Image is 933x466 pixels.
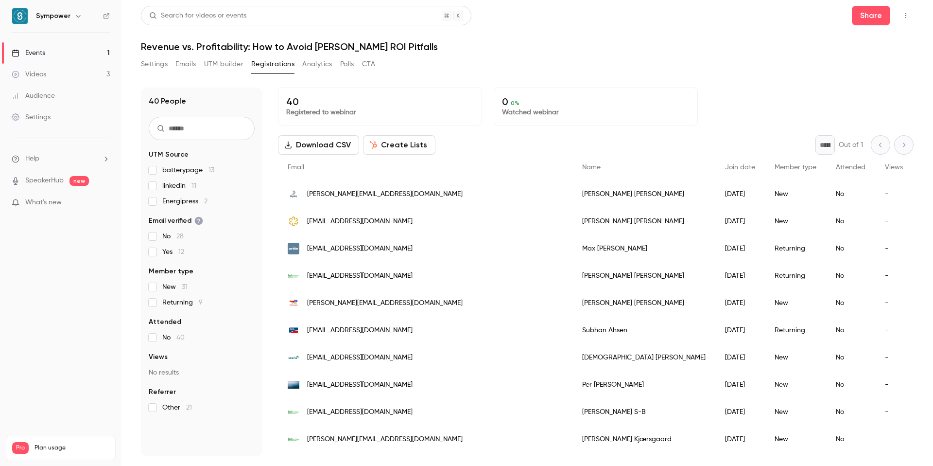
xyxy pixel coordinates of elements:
[572,180,715,208] div: [PERSON_NAME] [PERSON_NAME]
[572,208,715,235] div: [PERSON_NAME] [PERSON_NAME]
[875,262,913,289] div: -
[725,164,755,171] span: Join date
[288,406,299,418] img: battman.energy
[149,150,255,412] section: facet-groups
[307,434,463,445] span: [PERSON_NAME][EMAIL_ADDRESS][DOMAIN_NAME]
[765,426,826,453] div: New
[204,56,243,72] button: UTM builder
[25,197,62,208] span: What's new
[765,208,826,235] div: New
[288,324,299,336] img: sma.de
[176,233,184,240] span: 28
[302,56,332,72] button: Analytics
[162,298,203,307] span: Returning
[715,426,765,453] div: [DATE]
[162,282,188,292] span: New
[186,404,192,411] span: 21
[826,208,875,235] div: No
[12,154,110,164] li: help-dropdown-opener
[199,299,203,306] span: 9
[875,208,913,235] div: -
[307,407,413,417] span: [EMAIL_ADDRESS][DOMAIN_NAME]
[149,267,193,276] span: Member type
[775,164,816,171] span: Member type
[162,165,214,175] span: batterypage
[307,189,463,199] span: [PERSON_NAME][EMAIL_ADDRESS][DOMAIN_NAME]
[826,180,875,208] div: No
[176,334,185,341] span: 40
[826,426,875,453] div: No
[511,100,519,107] span: 0 %
[162,197,207,206] span: Energipress
[572,262,715,289] div: [PERSON_NAME] [PERSON_NAME]
[69,176,89,186] span: new
[162,181,196,191] span: linkedin
[715,398,765,426] div: [DATE]
[141,41,914,53] h1: Revenue vs. Profitability: How to Avoid [PERSON_NAME] ROI Pitfalls
[288,243,299,254] img: arise.se
[502,108,690,117] p: Watched webinar
[288,381,299,389] img: powerworks.energy
[162,247,184,257] span: Yes
[715,208,765,235] div: [DATE]
[175,56,196,72] button: Emails
[288,297,299,309] img: totalenergies.com
[363,135,435,155] button: Create Lists
[288,164,304,171] span: Email
[288,352,299,363] img: skarta.fi
[765,317,826,344] div: Returning
[149,95,186,107] h1: 40 People
[885,164,903,171] span: Views
[826,398,875,426] div: No
[25,154,39,164] span: Help
[826,235,875,262] div: No
[286,96,474,108] p: 40
[307,216,413,227] span: [EMAIL_ADDRESS][DOMAIN_NAME]
[307,244,413,254] span: [EMAIL_ADDRESS][DOMAIN_NAME]
[765,289,826,317] div: New
[875,344,913,371] div: -
[715,262,765,289] div: [DATE]
[149,387,176,397] span: Referrer
[826,289,875,317] div: No
[288,188,299,200] img: hydro.com
[715,344,765,371] div: [DATE]
[178,249,184,255] span: 12
[12,112,51,122] div: Settings
[875,180,913,208] div: -
[12,70,46,79] div: Videos
[162,403,192,412] span: Other
[307,271,413,281] span: [EMAIL_ADDRESS][DOMAIN_NAME]
[12,48,45,58] div: Events
[839,140,863,150] p: Out of 1
[307,325,413,336] span: [EMAIL_ADDRESS][DOMAIN_NAME]
[288,433,299,445] img: battman.energy
[572,317,715,344] div: Subhan Ahsen
[204,198,207,205] span: 2
[826,317,875,344] div: No
[572,426,715,453] div: [PERSON_NAME] Kjærsgaard
[826,262,875,289] div: No
[288,215,299,227] img: auxinfra.com
[149,368,255,377] p: No results
[307,298,463,308] span: [PERSON_NAME][EMAIL_ADDRESS][DOMAIN_NAME]
[852,6,890,25] button: Share
[715,371,765,398] div: [DATE]
[875,289,913,317] div: -
[715,235,765,262] div: [DATE]
[25,176,64,186] a: SpeakerHub
[307,353,413,363] span: [EMAIL_ADDRESS][DOMAIN_NAME]
[182,284,188,290] span: 31
[340,56,354,72] button: Polls
[288,270,299,282] img: battman.energy
[765,371,826,398] div: New
[141,56,168,72] button: Settings
[765,344,826,371] div: New
[572,398,715,426] div: [PERSON_NAME] S-B
[36,11,70,21] h6: Sympower
[715,317,765,344] div: [DATE]
[875,426,913,453] div: -
[149,352,168,362] span: Views
[191,182,196,189] span: 11
[149,216,203,226] span: Email verified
